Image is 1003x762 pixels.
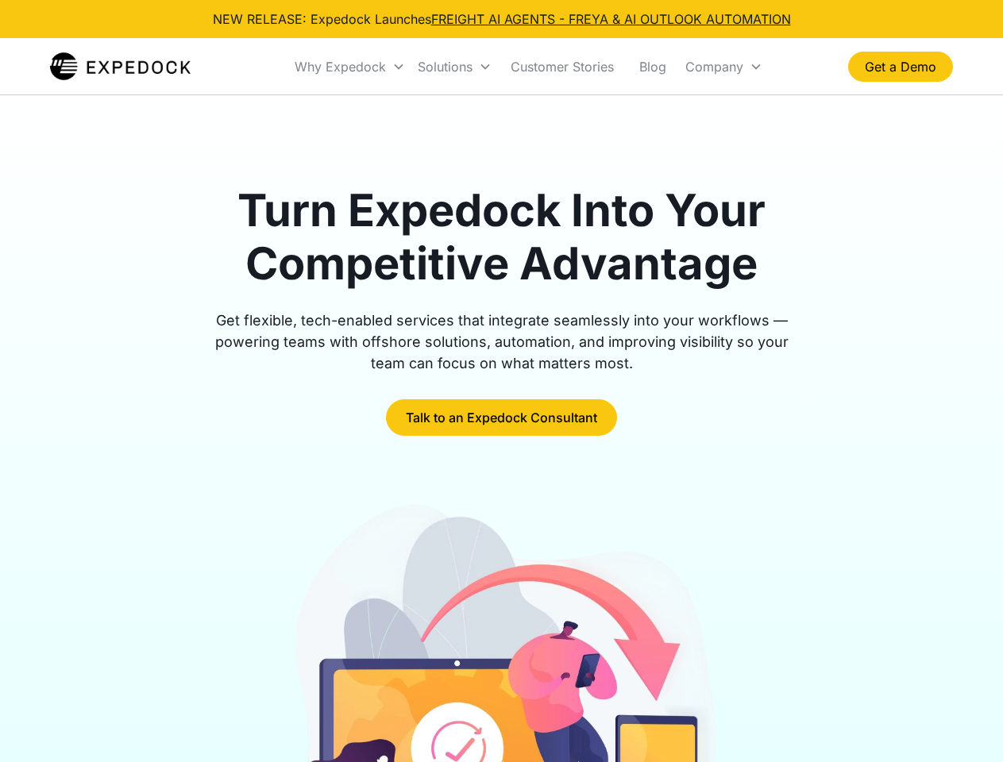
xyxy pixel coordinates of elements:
[627,40,679,94] a: Blog
[431,11,791,27] a: FREIGHT AI AGENTS - FREYA & AI OUTLOOK AUTOMATION
[288,40,411,94] div: Why Expedock
[386,399,617,436] a: Talk to an Expedock Consultant
[498,40,627,94] a: Customer Stories
[418,59,473,75] div: Solutions
[411,40,498,94] div: Solutions
[848,52,953,82] a: Get a Demo
[213,10,791,29] div: NEW RELEASE: Expedock Launches
[50,51,191,83] img: Expedock Logo
[197,184,807,291] h1: Turn Expedock Into Your Competitive Advantage
[197,310,807,374] div: Get flexible, tech-enabled services that integrate seamlessly into your workflows — powering team...
[679,40,769,94] div: Company
[685,59,743,75] div: Company
[50,51,191,83] a: home
[924,686,1003,762] iframe: Chat Widget
[295,59,386,75] div: Why Expedock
